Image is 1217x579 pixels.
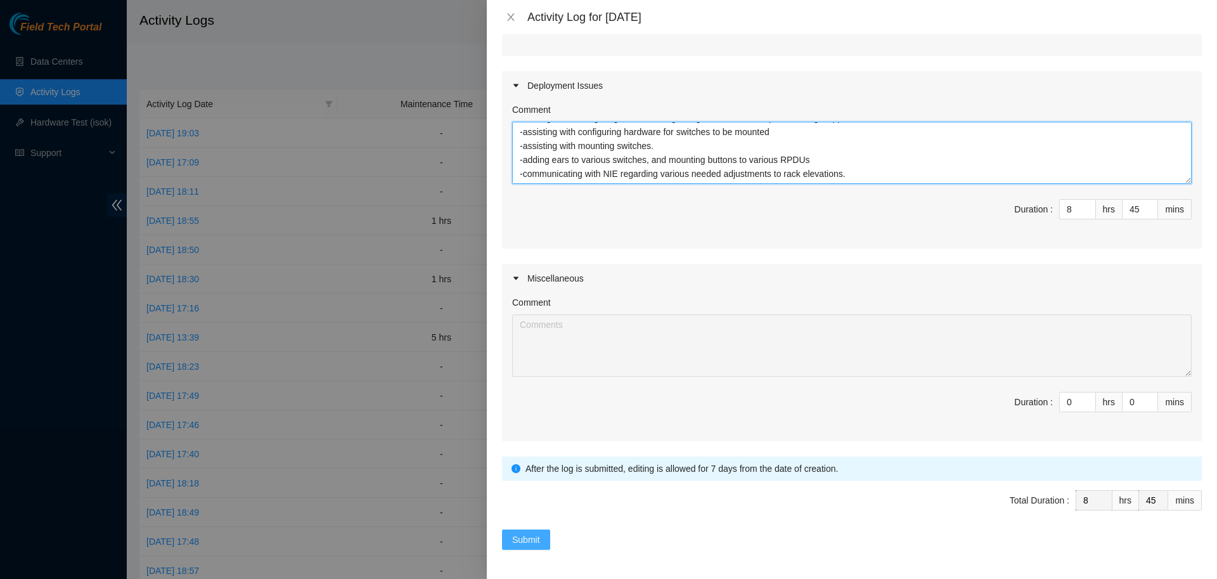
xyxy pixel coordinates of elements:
div: hrs [1112,490,1139,511]
label: Comment [512,296,551,309]
button: Submit [502,530,550,550]
span: caret-right [512,82,520,89]
span: info-circle [512,464,520,473]
span: caret-right [512,275,520,282]
div: mins [1168,490,1202,511]
div: Activity Log for [DATE] [527,10,1202,24]
div: Miscellaneous [502,264,1202,293]
div: mins [1158,199,1192,219]
div: After the log is submitted, editing is allowed for 7 days from the date of creation. [525,462,1192,476]
div: Duration : [1014,202,1053,216]
div: Deployment Issues [502,71,1202,100]
span: Submit [512,533,540,547]
div: hrs [1096,392,1123,412]
button: Close [502,11,520,23]
div: hrs [1096,199,1123,219]
div: mins [1158,392,1192,412]
span: close [506,12,516,22]
label: Comment [512,103,551,117]
div: Duration : [1014,395,1053,409]
textarea: Comment [512,122,1192,184]
textarea: Comment [512,315,1192,377]
div: Total Duration : [1010,493,1069,507]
